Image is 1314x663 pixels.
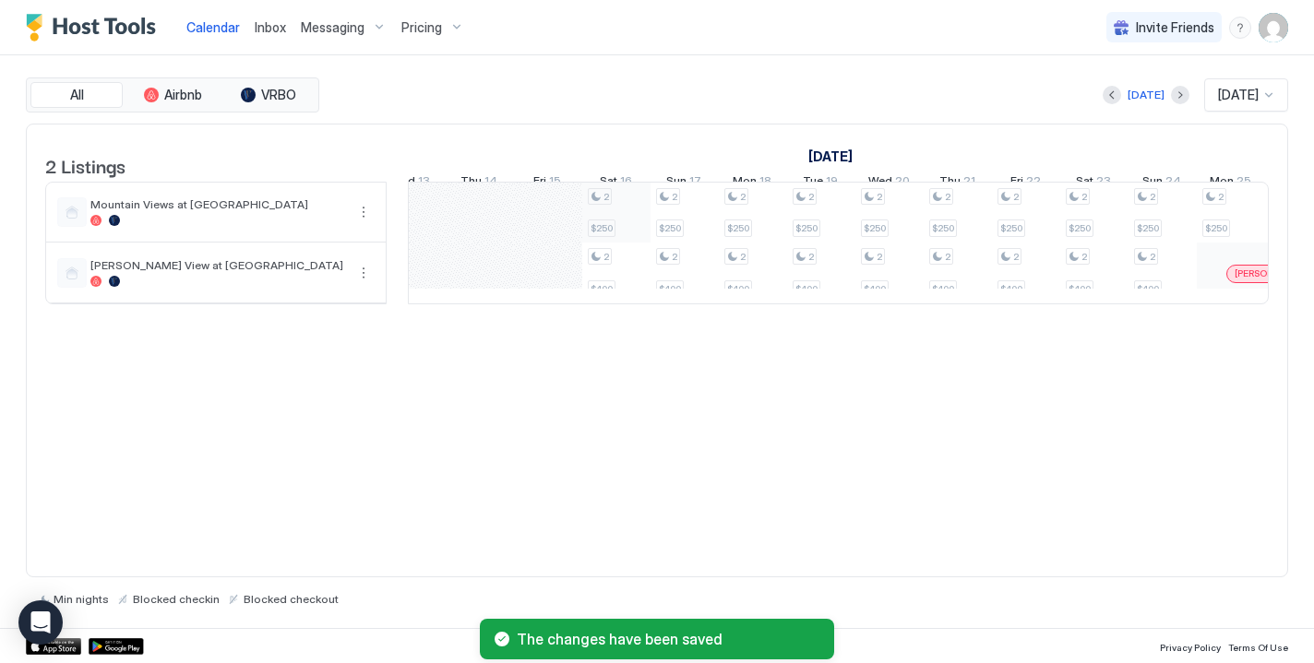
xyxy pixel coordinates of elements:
span: Sun [666,173,687,193]
span: 2 [1081,251,1087,263]
span: 2 [1013,251,1019,263]
span: 2 [945,251,950,263]
span: [PERSON_NAME] View at [GEOGRAPHIC_DATA] [90,258,345,272]
span: Blocked checkout [244,592,339,606]
span: $400 [795,283,818,295]
span: 20 [895,173,910,193]
span: 2 [1013,191,1019,203]
button: More options [352,262,375,284]
a: May 14, 2026 [456,170,502,196]
a: May 15, 2026 [529,170,566,196]
span: 2 [740,251,746,263]
button: More options [352,201,375,223]
span: Mon [1210,173,1234,193]
span: Sat [600,173,617,193]
button: Next month [1171,86,1189,104]
span: Thu [939,173,961,193]
span: $250 [795,222,818,234]
span: The changes have been saved [517,630,819,648]
span: $400 [1137,283,1159,295]
a: May 18, 2026 [728,170,776,196]
span: 2 [1150,191,1155,203]
span: 2 [1081,191,1087,203]
a: Calendar [186,18,240,37]
div: Open Intercom Messenger [18,600,63,645]
span: $400 [659,283,681,295]
span: 2 [603,191,609,203]
span: $400 [864,283,886,295]
div: [DATE] [1128,87,1165,103]
span: Tue [803,173,823,193]
button: All [30,82,123,108]
span: 2 [603,251,609,263]
span: 21 [963,173,975,193]
span: Fri [1010,173,1023,193]
span: 16 [620,173,632,193]
a: May 16, 2026 [595,170,637,196]
span: $250 [1069,222,1091,234]
div: menu [1229,17,1251,39]
span: 2 [672,191,677,203]
span: Fri [533,173,546,193]
span: [DATE] [1218,87,1259,103]
span: $400 [591,283,613,295]
span: 2 [672,251,677,263]
span: Blocked checkin [133,592,220,606]
span: 13 [418,173,430,193]
span: VRBO [261,87,296,103]
span: $400 [932,283,954,295]
span: $250 [864,222,886,234]
a: Inbox [255,18,286,37]
div: menu [352,201,375,223]
span: Messaging [301,19,364,36]
div: tab-group [26,77,319,112]
a: May 21, 2026 [935,170,980,196]
span: 25 [1236,173,1251,193]
span: All [70,87,84,103]
a: May 19, 2026 [798,170,842,196]
a: May 13, 2026 [387,170,435,196]
span: 2 [808,251,814,263]
span: $250 [1000,222,1022,234]
a: May 23, 2026 [1071,170,1116,196]
span: 2 [877,191,882,203]
a: May 20, 2026 [864,170,914,196]
span: 15 [549,173,561,193]
span: $250 [932,222,954,234]
span: Sat [1076,173,1093,193]
span: 2 Listings [45,151,125,179]
span: Pricing [401,19,442,36]
div: User profile [1259,13,1288,42]
span: Wed [868,173,892,193]
span: 2 [1218,191,1224,203]
a: May 24, 2026 [1138,170,1186,196]
div: menu [352,262,375,284]
a: May 17, 2026 [662,170,706,196]
span: [PERSON_NAME] [1235,267,1309,279]
span: 2 [877,251,882,263]
span: $400 [727,283,749,295]
span: 24 [1165,173,1181,193]
span: 17 [689,173,701,193]
button: [DATE] [1125,84,1167,106]
span: $250 [1137,222,1159,234]
a: Host Tools Logo [26,14,164,41]
span: 2 [740,191,746,203]
span: Min nights [54,592,109,606]
span: 2 [1150,251,1155,263]
span: Thu [460,173,482,193]
span: 18 [759,173,771,193]
span: $400 [1000,283,1022,295]
span: $250 [727,222,749,234]
span: Inbox [255,19,286,35]
button: Previous month [1103,86,1121,104]
span: $250 [591,222,613,234]
span: 2 [808,191,814,203]
span: 22 [1026,173,1041,193]
span: Calendar [186,19,240,35]
a: May 1, 2026 [804,143,857,170]
button: VRBO [222,82,315,108]
span: Invite Friends [1136,19,1214,36]
span: $250 [1205,222,1227,234]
